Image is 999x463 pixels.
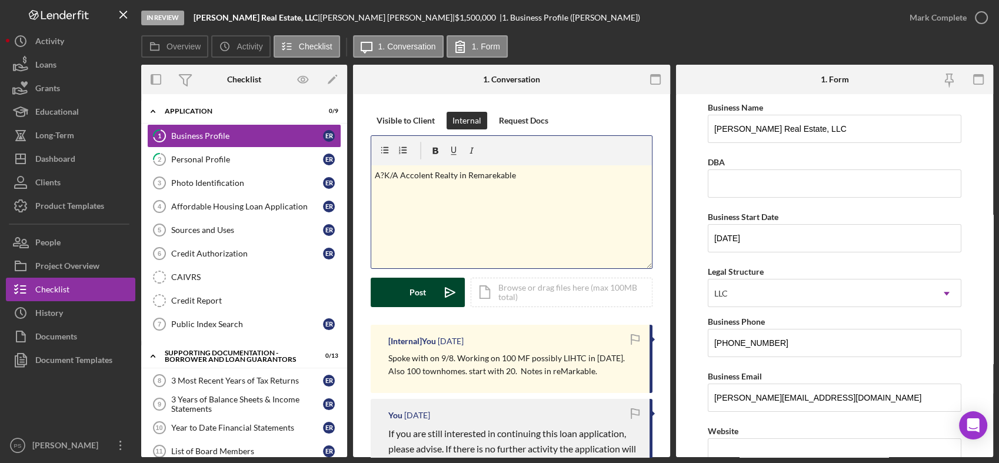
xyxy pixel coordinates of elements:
[35,325,77,351] div: Documents
[227,75,261,84] div: Checklist
[14,442,22,449] text: PS
[299,42,332,51] label: Checklist
[35,231,61,257] div: People
[371,112,441,129] button: Visible to Client
[155,448,162,455] tspan: 11
[35,194,104,221] div: Product Templates
[165,108,309,115] div: Application
[323,177,335,189] div: E R
[6,124,135,147] button: Long-Term
[147,312,341,336] a: 7Public Index SearchER
[6,301,135,325] a: History
[171,272,341,282] div: CAIVRS
[455,12,496,22] span: $1,500,000
[708,426,738,436] label: Website
[171,225,323,235] div: Sources and Uses
[194,12,318,22] b: [PERSON_NAME] Real Estate, LLC
[155,424,162,431] tspan: 10
[6,231,135,254] button: People
[323,154,335,165] div: E R
[447,35,508,58] button: 1. Form
[158,132,161,139] tspan: 1
[323,445,335,457] div: E R
[158,179,161,186] tspan: 3
[388,337,436,346] div: [Internal] You
[388,352,638,378] p: Spoke with on 9/8. Working on 100 MF possibly LIHTC in [DATE]. Also 100 townhomes. start with 20....
[472,42,500,51] label: 1. Form
[165,349,309,363] div: Supporting Documentation - Borrower and Loan Guarantors
[35,278,69,304] div: Checklist
[6,29,135,53] button: Activity
[323,201,335,212] div: E R
[353,35,444,58] button: 1. Conversation
[158,250,161,257] tspan: 6
[171,447,323,456] div: List of Board Members
[147,289,341,312] a: Credit Report
[323,398,335,410] div: E R
[147,416,341,439] a: 10Year to Date Financial StatementsER
[158,155,161,163] tspan: 2
[147,369,341,392] a: 83 Most Recent Years of Tax ReturnsER
[6,147,135,171] button: Dashboard
[171,202,323,211] div: Affordable Housing Loan Application
[35,76,60,103] div: Grants
[6,434,135,457] button: PS[PERSON_NAME]
[910,6,967,29] div: Mark Complete
[6,194,135,218] button: Product Templates
[447,112,487,129] button: Internal
[6,348,135,372] a: Document Templates
[35,124,74,150] div: Long-Term
[6,76,135,100] button: Grants
[237,42,262,51] label: Activity
[6,278,135,301] button: Checklist
[35,53,56,79] div: Loans
[898,6,993,29] button: Mark Complete
[35,301,63,328] div: History
[35,254,99,281] div: Project Overview
[171,319,323,329] div: Public Index Search
[274,35,340,58] button: Checklist
[499,13,640,22] div: | 1. Business Profile ([PERSON_NAME])
[6,325,135,348] button: Documents
[6,100,135,124] button: Educational
[194,13,320,22] div: |
[714,289,728,298] div: LLC
[438,337,464,346] time: 2025-09-08 19:21
[708,212,778,222] label: Business Start Date
[147,439,341,463] a: 11List of Board MembersER
[171,423,323,432] div: Year to Date Financial Statements
[171,376,323,385] div: 3 Most Recent Years of Tax Returns
[158,321,161,328] tspan: 7
[158,401,161,408] tspan: 9
[708,371,762,381] label: Business Email
[708,102,763,112] label: Business Name
[147,171,341,195] a: 3Photo IdentificationER
[35,171,61,197] div: Clients
[323,130,335,142] div: E R
[493,112,554,129] button: Request Docs
[6,171,135,194] button: Clients
[158,377,161,384] tspan: 8
[141,11,184,25] div: In Review
[147,265,341,289] a: CAIVRS
[323,318,335,330] div: E R
[323,248,335,259] div: E R
[6,53,135,76] button: Loans
[323,375,335,387] div: E R
[708,317,765,327] label: Business Phone
[821,75,849,84] div: 1. Form
[388,411,402,420] div: You
[171,395,323,414] div: 3 Years of Balance Sheets & Income Statements
[147,148,341,171] a: 2Personal ProfileER
[171,249,323,258] div: Credit Authorization
[6,254,135,278] button: Project Overview
[171,131,323,141] div: Business Profile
